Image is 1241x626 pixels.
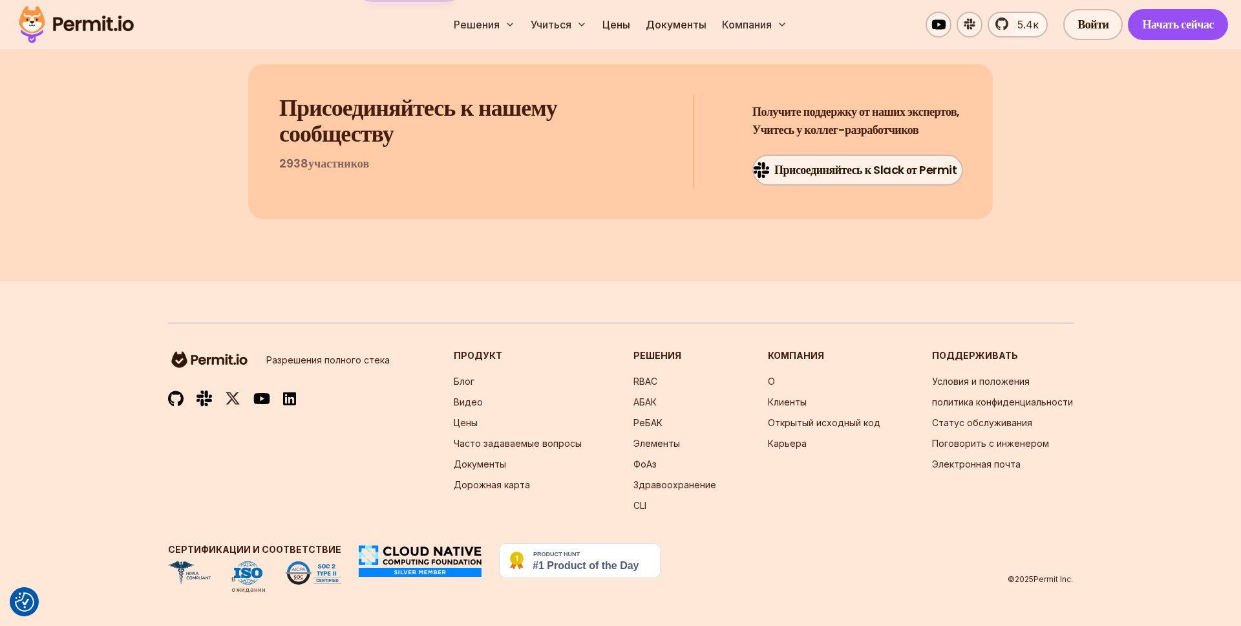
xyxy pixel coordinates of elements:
font: Permit Inc. [1034,574,1073,584]
font: Учитесь у коллег-разработчиков [752,122,918,138]
a: 5.4к [988,12,1048,38]
a: Начать сейчас [1128,9,1228,40]
font: Решения [633,350,681,361]
a: политика конфиденциальности [932,396,1073,407]
button: Решения [449,12,520,38]
a: Статус обслуживания [932,417,1032,428]
font: Учиться [531,18,571,31]
a: ФоАз [633,459,657,469]
font: Присоединяйтесь к нашему сообществу [279,91,557,150]
button: Настройки согласия [15,592,34,612]
font: Компания [768,350,824,361]
font: Поддерживать [932,350,1018,361]
a: АБАК [633,396,657,407]
img: слабина [196,389,212,407]
a: Часто задаваемые вопросы [454,438,582,449]
a: О [768,376,775,387]
img: гитхаб [168,391,184,407]
img: LinkedIn [283,391,296,406]
button: Учиться [525,12,592,38]
a: CLI [633,500,646,511]
font: © [1008,574,1015,584]
font: Разрешения полного стека [266,354,390,365]
font: Компания [722,18,772,31]
font: Документы [646,18,706,31]
a: Элементы [633,438,680,449]
img: Кнопка «Повторить согласие» [15,592,34,612]
a: Поговорить с инженером [932,438,1049,449]
a: Карьера [768,438,807,449]
font: Продукт [454,350,502,361]
a: Документы [454,459,506,469]
font: 2938 [279,155,308,171]
font: Начать сейчас [1142,16,1214,32]
a: Дорожная карта [454,479,530,490]
a: Условия и положения [932,376,1030,387]
img: твиттер [225,391,240,407]
a: Войти [1063,9,1123,40]
img: логотип [168,349,251,370]
img: Permit.io — больше никогда не создавайте разрешения | Product Hunt [499,543,661,578]
a: Клиенты [768,396,807,407]
a: Видео [454,396,483,407]
img: СОК [286,561,341,585]
img: ютуб [253,391,270,406]
font: 5.4к [1017,18,1039,31]
a: Электронная почта [932,459,1021,469]
a: Цены [597,12,635,38]
a: Цены [454,417,478,428]
font: Сертификации и соответствие [168,544,341,555]
a: RBAC [633,376,657,387]
font: В ожидании [231,576,266,593]
a: РеБАК [633,417,663,428]
img: Логотип разрешения [13,3,140,47]
a: Открытый исходный код [768,417,880,428]
img: HIPAA [168,561,211,585]
a: Здравоохранение [633,479,716,490]
font: 2025 [1015,574,1034,584]
a: Блог [454,376,474,387]
font: Получите поддержку от наших экспертов, [752,103,960,120]
font: участников [308,155,369,171]
font: Решения [454,18,500,31]
img: ИСО [234,561,262,585]
button: Компания [717,12,792,38]
font: Войти [1077,16,1108,32]
a: Документы [641,12,712,38]
font: Цены [602,18,630,31]
a: Присоединяйтесь к Slack от Permit [752,155,963,186]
